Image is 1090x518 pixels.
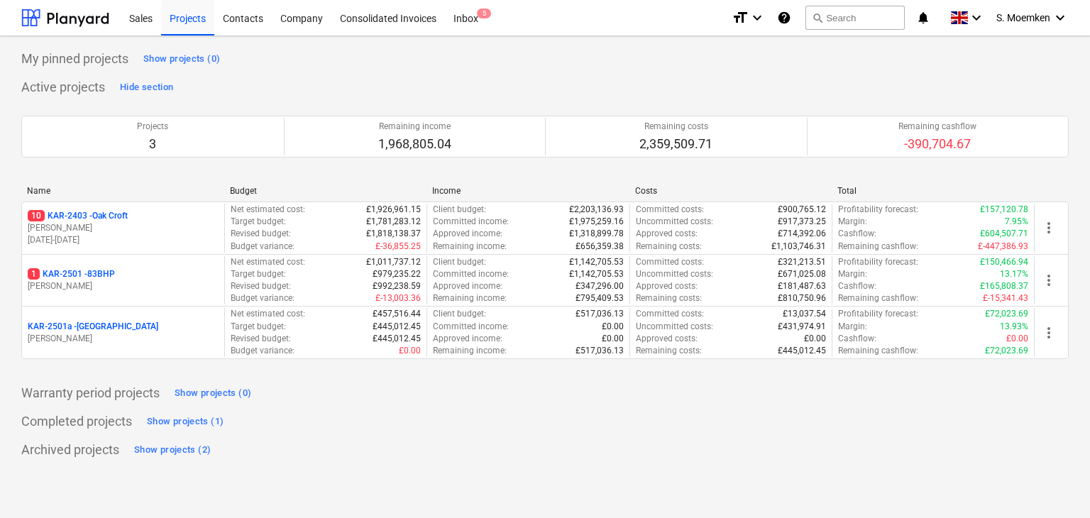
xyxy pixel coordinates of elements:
p: Remaining cashflow : [838,345,918,357]
button: Search [805,6,905,30]
p: Projects [137,121,168,133]
p: Remaining cashflow : [838,241,918,253]
p: KAR-2403 - Oak Croft [28,210,128,222]
p: 2,359,509.71 [639,136,712,153]
i: notifications [916,9,930,26]
p: Cashflow : [838,280,876,292]
p: £992,238.59 [373,280,421,292]
span: more_vert [1040,219,1057,236]
span: more_vert [1040,324,1057,341]
div: Total [837,186,1029,196]
p: Uncommitted costs : [636,216,713,228]
p: £656,359.38 [576,241,624,253]
p: £1,975,259.16 [569,216,624,228]
p: £0.00 [602,321,624,333]
span: S. Moemken [996,12,1050,23]
button: Show projects (1) [143,410,227,433]
i: keyboard_arrow_down [1052,9,1069,26]
p: £457,516.44 [373,308,421,320]
div: Income [432,186,624,196]
p: Approved income : [433,228,502,240]
p: £1,011,737.12 [366,256,421,268]
p: Uncommitted costs : [636,268,713,280]
p: £0.00 [399,345,421,357]
p: £165,808.37 [980,280,1028,292]
p: £1,781,283.12 [366,216,421,228]
p: Margin : [838,216,867,228]
p: £181,487.63 [778,280,826,292]
p: £979,235.22 [373,268,421,280]
p: Margin : [838,268,867,280]
p: Budget variance : [231,345,294,357]
span: 1 [28,268,40,280]
p: Target budget : [231,268,286,280]
p: Remaining income [378,121,451,133]
p: Client budget : [433,256,486,268]
p: Target budget : [231,321,286,333]
p: £445,012.45 [778,345,826,357]
div: Show projects (0) [143,51,220,67]
p: Revised budget : [231,228,291,240]
p: Completed projects [21,413,132,430]
p: Target budget : [231,216,286,228]
div: Show projects (2) [134,442,211,458]
div: Show projects (0) [175,385,251,402]
p: £-36,855.25 [375,241,421,253]
p: 13.93% [1000,321,1028,333]
span: search [812,12,823,23]
p: Approved costs : [636,228,698,240]
p: Remaining cashflow [898,121,976,133]
p: -390,704.67 [898,136,976,153]
span: 5 [477,9,491,18]
p: Cashflow : [838,333,876,345]
p: Committed income : [433,216,509,228]
p: Committed costs : [636,308,704,320]
p: Profitability forecast : [838,256,918,268]
p: £445,012.45 [373,321,421,333]
i: keyboard_arrow_down [968,9,985,26]
p: £0.00 [1006,333,1028,345]
p: Cashflow : [838,228,876,240]
p: Remaining costs : [636,292,702,304]
p: Approved income : [433,333,502,345]
p: £445,012.45 [373,333,421,345]
div: Name [27,186,219,196]
p: Profitability forecast : [838,204,918,216]
p: £150,466.94 [980,256,1028,268]
p: Approved income : [433,280,502,292]
p: My pinned projects [21,50,128,67]
button: Hide section [116,76,177,99]
p: Client budget : [433,204,486,216]
p: Remaining costs : [636,345,702,357]
p: Margin : [838,321,867,333]
p: 7.95% [1005,216,1028,228]
p: 1,968,805.04 [378,136,451,153]
p: £714,392.06 [778,228,826,240]
p: £1,103,746.31 [771,241,826,253]
p: Approved costs : [636,280,698,292]
p: £900,765.12 [778,204,826,216]
div: Show projects (1) [147,414,224,430]
p: Profitability forecast : [838,308,918,320]
p: KAR-2501 - 83BHP [28,268,115,280]
p: [PERSON_NAME] [28,280,219,292]
p: £671,025.08 [778,268,826,280]
p: Net estimated cost : [231,204,305,216]
p: Budget variance : [231,292,294,304]
p: [PERSON_NAME] [28,333,219,345]
p: [PERSON_NAME] [28,222,219,234]
p: £517,036.13 [576,308,624,320]
p: Warranty period projects [21,385,160,402]
i: keyboard_arrow_down [749,9,766,26]
p: 13.17% [1000,268,1028,280]
p: £-15,341.43 [983,292,1028,304]
p: £1,818,138.37 [366,228,421,240]
p: Committed costs : [636,204,704,216]
p: £810,750.96 [778,292,826,304]
p: 3 [137,136,168,153]
span: more_vert [1040,272,1057,289]
p: £347,296.00 [576,280,624,292]
p: Archived projects [21,441,119,458]
div: Budget [230,186,422,196]
p: Committed costs : [636,256,704,268]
